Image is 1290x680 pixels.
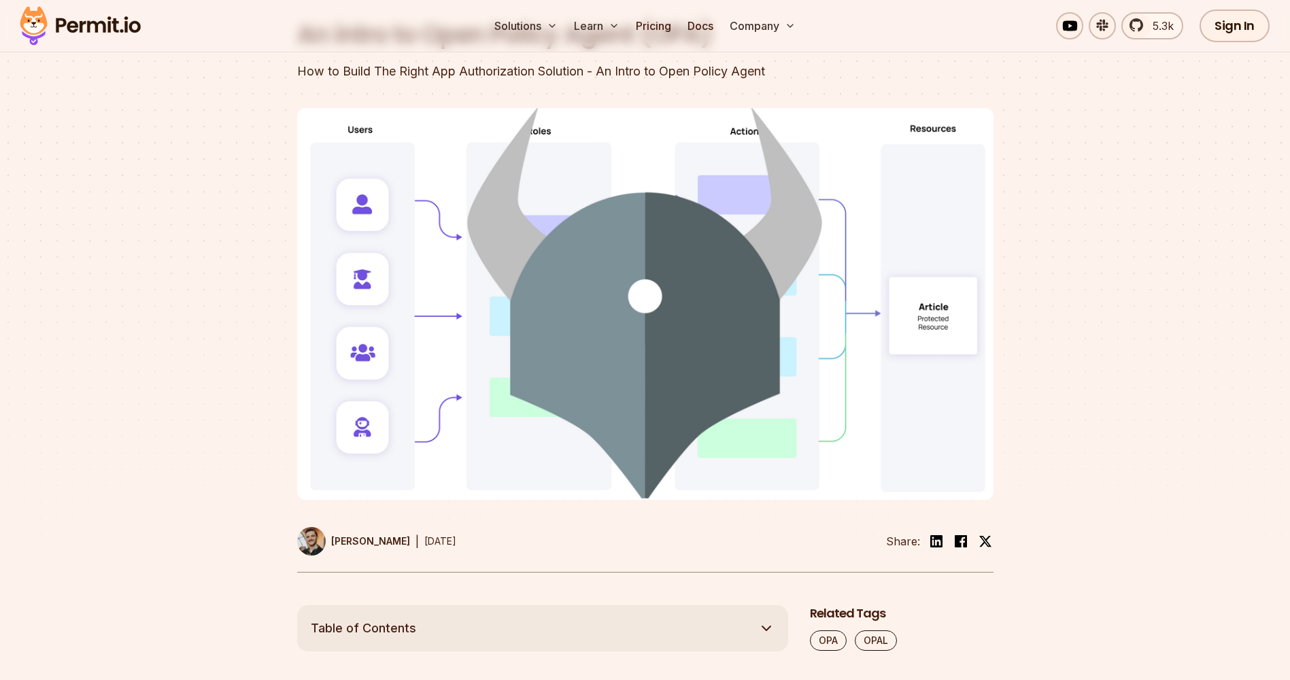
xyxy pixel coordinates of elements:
[297,108,994,500] img: An intro to Open Policy Agent (OPA)
[810,630,847,651] a: OPA
[855,630,897,651] a: OPAL
[810,605,994,622] h2: Related Tags
[297,62,819,81] div: How to Build The Right App Authorization Solution - An Intro to Open Policy Agent
[1200,10,1270,42] a: Sign In
[424,535,456,547] time: [DATE]
[331,534,410,548] p: [PERSON_NAME]
[297,527,326,556] img: Daniel Bass
[886,533,920,549] li: Share:
[297,605,788,651] button: Table of Contents
[682,12,719,39] a: Docs
[953,533,969,549] img: facebook
[14,3,147,49] img: Permit logo
[489,12,563,39] button: Solutions
[415,533,419,549] div: |
[311,619,416,638] span: Table of Contents
[1144,18,1174,34] span: 5.3k
[1121,12,1183,39] a: 5.3k
[724,12,801,39] button: Company
[979,534,992,548] img: twitter
[297,527,410,556] a: [PERSON_NAME]
[630,12,677,39] a: Pricing
[928,533,945,549] img: linkedin
[568,12,625,39] button: Learn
